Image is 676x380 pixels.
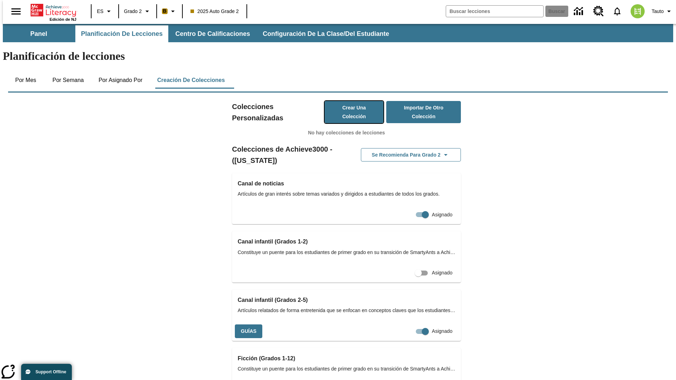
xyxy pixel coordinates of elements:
span: ES [97,8,104,15]
div: Subbarra de navegación [3,24,673,42]
button: Support Offline [21,364,72,380]
button: Escoja un nuevo avatar [626,2,649,20]
h3: Canal infantil (Grados 1-2) [238,237,455,247]
a: Portada [31,3,76,17]
span: Tauto [652,8,664,15]
button: Panel [4,25,74,42]
span: Asignado [432,269,452,277]
span: Constituye un puente para los estudiantes de primer grado en su transición de SmartyAnts a Achiev... [238,249,455,256]
span: Edición de NJ [50,17,76,21]
span: Artículos relatados de forma entretenida que se enfocan en conceptos claves que los estudiantes a... [238,307,455,314]
span: Configuración de la clase/del estudiante [263,30,389,38]
div: Subbarra de navegación [3,25,395,42]
p: No hay colecciones de lecciones [232,129,461,137]
input: Buscar campo [446,6,543,17]
button: Creación de colecciones [151,72,230,89]
h1: Planificación de lecciones [3,50,673,63]
h2: Colecciones de Achieve3000 - ([US_STATE]) [232,144,346,166]
button: Grado: Grado 2, Elige un grado [121,5,154,18]
h3: Ficción (Grados 1-12) [238,354,455,363]
button: Configuración de la clase/del estudiante [257,25,395,42]
img: avatar image [631,4,645,18]
button: Planificación de lecciones [75,25,168,42]
button: Se recomienda para Grado 2 [361,148,461,162]
button: Guías [235,324,262,338]
span: Asignado [432,211,452,218]
button: Abrir el menú lateral [6,1,26,22]
button: Por semana [47,72,89,89]
h2: Colecciones Personalizadas [232,101,325,123]
button: Por mes [8,72,43,89]
a: Centro de información [570,2,589,21]
span: Asignado [432,328,452,335]
a: Notificaciones [608,2,626,20]
span: Artículos de gran interés sobre temas variados y dirigidos a estudiantes de todos los grados. [238,190,455,198]
h3: Canal de noticias [238,179,455,189]
button: Boost El color de la clase es anaranjado claro. Cambiar el color de la clase. [159,5,180,18]
a: Centro de recursos, Se abrirá en una pestaña nueva. [589,2,608,21]
span: Planificación de lecciones [81,30,163,38]
span: B [163,7,167,15]
button: Por asignado por [93,72,148,89]
span: Panel [30,30,47,38]
button: Perfil/Configuración [649,5,676,18]
span: Constituye un puente para los estudiantes de primer grado en su transición de SmartyAnts a Achiev... [238,365,455,373]
div: Portada [31,2,76,21]
span: 2025 Auto Grade 2 [190,8,239,15]
span: Grado 2 [124,8,142,15]
span: Support Offline [36,369,66,374]
h3: Canal infantil (Grados 2-5) [238,295,455,305]
button: Lenguaje: ES, Selecciona un idioma [94,5,116,18]
button: Centro de calificaciones [170,25,256,42]
span: Centro de calificaciones [175,30,250,38]
button: Importar de otro Colección [386,101,461,123]
button: Crear una colección [325,101,384,123]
